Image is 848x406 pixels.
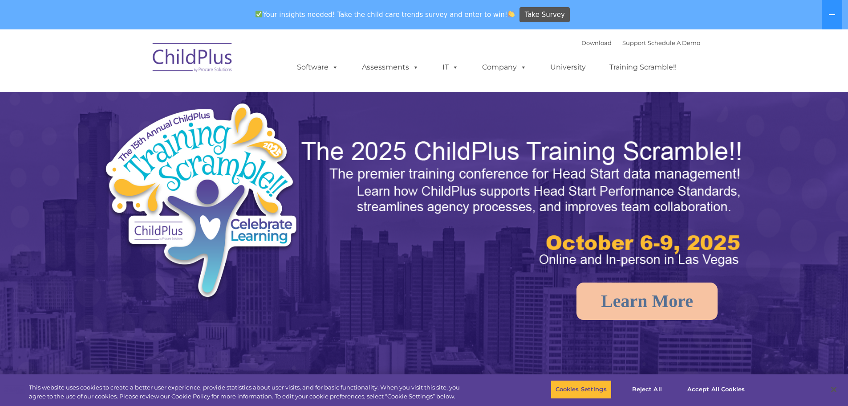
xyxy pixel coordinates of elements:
[551,380,612,399] button: Cookies Settings
[519,7,570,23] a: Take Survey
[473,58,536,76] a: Company
[824,380,844,399] button: Close
[581,39,612,46] a: Download
[541,58,595,76] a: University
[252,6,519,23] span: Your insights needed! Take the child care trends survey and enter to win!
[353,58,428,76] a: Assessments
[576,283,718,320] a: Learn More
[600,58,686,76] a: Training Scramble!!
[256,11,262,17] img: ✅
[648,39,700,46] a: Schedule A Demo
[124,59,151,66] span: Last name
[434,58,467,76] a: IT
[581,39,700,46] font: |
[508,11,515,17] img: 👏
[622,39,646,46] a: Support
[29,383,467,401] div: This website uses cookies to create a better user experience, provide statistics about user visit...
[288,58,347,76] a: Software
[619,380,675,399] button: Reject All
[682,380,750,399] button: Accept All Cookies
[148,37,237,81] img: ChildPlus by Procare Solutions
[525,7,565,23] span: Take Survey
[124,95,162,102] span: Phone number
